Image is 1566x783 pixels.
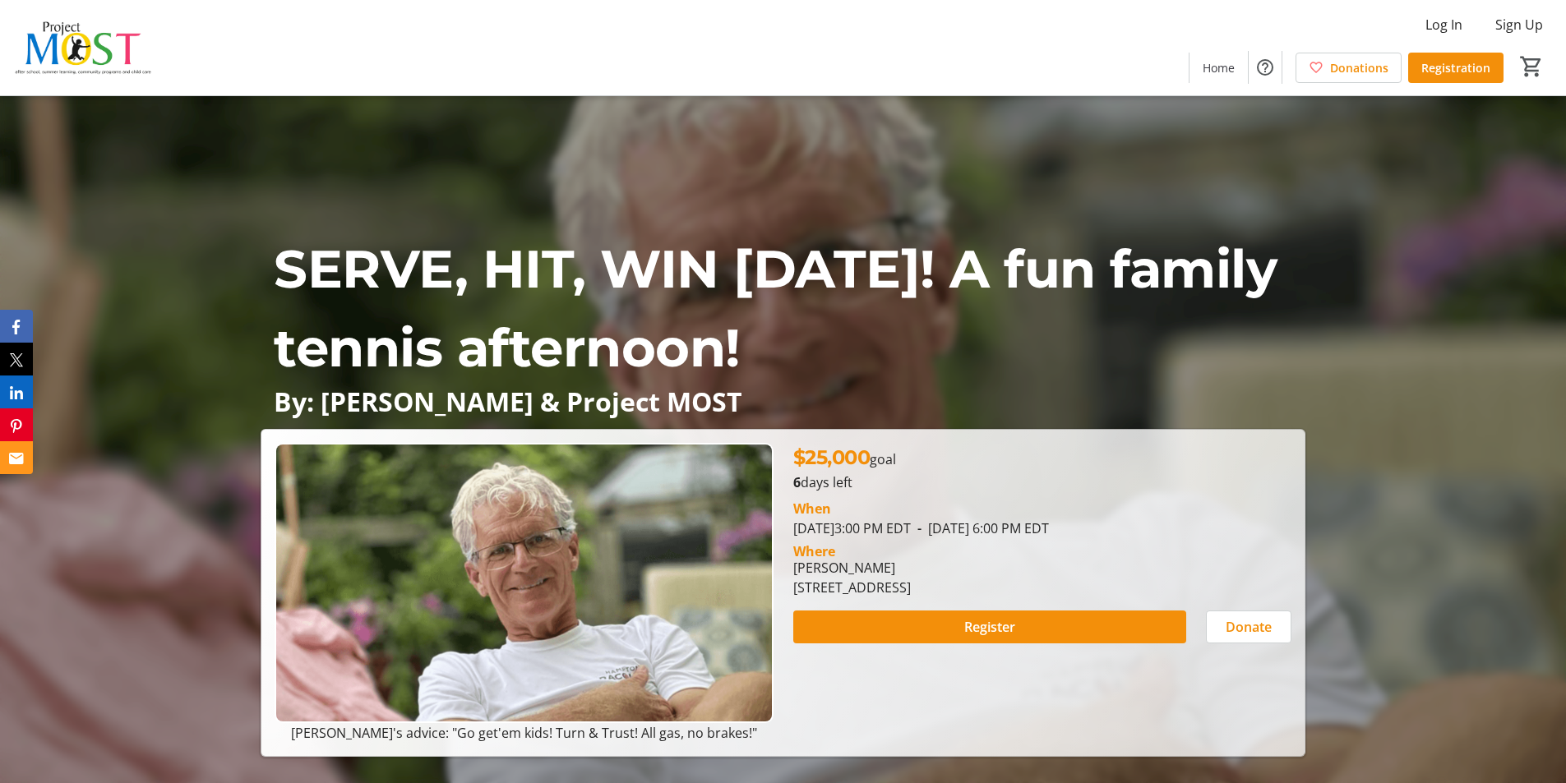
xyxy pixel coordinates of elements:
span: Sign Up [1495,15,1543,35]
button: Sign Up [1482,12,1556,38]
p: [PERSON_NAME]'s advice: "Go get'em kids! Turn & Trust! All gas, no brakes!" [275,723,773,743]
span: Log In [1425,15,1462,35]
span: 6 [793,473,801,491]
span: Registration [1421,59,1490,76]
span: Home [1203,59,1235,76]
button: Donate [1206,610,1291,643]
p: goal [793,443,897,472]
div: [PERSON_NAME] [793,558,911,578]
span: [DATE] 6:00 PM EDT [911,519,1049,537]
a: Registration [1408,53,1504,83]
a: Donations [1296,53,1402,83]
button: Register [793,610,1186,643]
p: By: [PERSON_NAME] & Project MOST [274,387,1291,416]
div: [STREET_ADDRESS] [793,578,911,597]
button: Cart [1517,52,1546,81]
span: Register [964,617,1015,637]
img: Campaign CTA Media Photo [275,443,773,723]
img: Project MOST Inc.'s Logo [10,7,156,89]
span: Donate [1226,617,1272,637]
span: $25,000 [793,445,871,469]
span: - [911,519,928,537]
div: When [793,499,831,518]
button: Log In [1412,12,1476,38]
p: days left [793,472,1291,492]
p: SERVE, HIT, WIN [DATE]! A fun family tennis afternoon! [274,229,1291,387]
a: Home [1190,53,1248,83]
span: [DATE] 3:00 PM EDT [793,519,911,537]
div: Where [793,545,835,558]
button: Help [1249,51,1282,84]
span: Donations [1330,59,1388,76]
